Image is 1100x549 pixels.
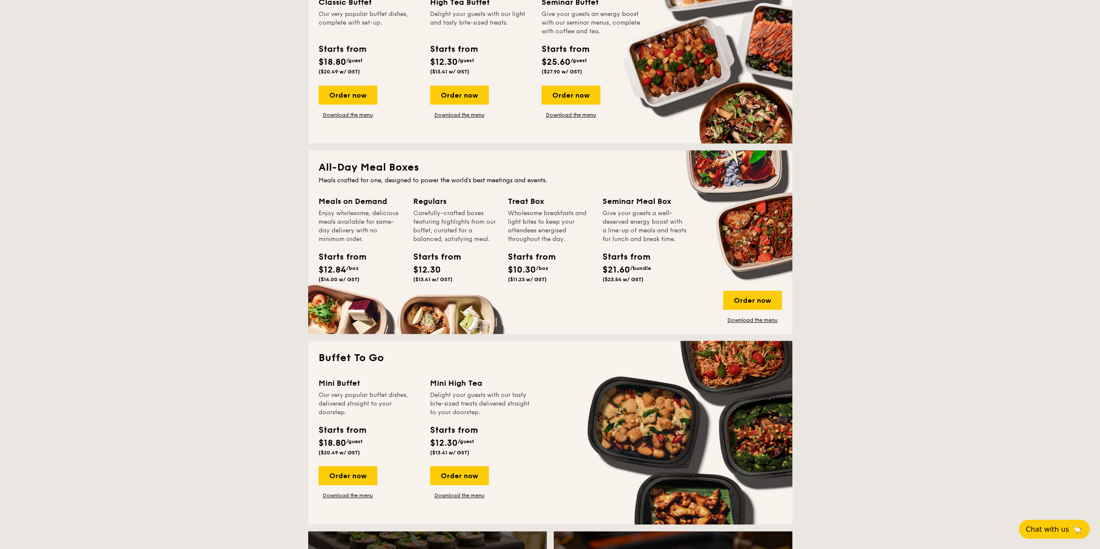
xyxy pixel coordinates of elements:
span: Chat with us [1026,525,1069,533]
span: ($13.41 w/ GST) [430,450,469,456]
div: Order now [319,86,377,105]
div: Delight your guests with our light and tasty bite-sized treats. [430,10,531,36]
h2: Buffet To Go [319,351,782,365]
div: Delight your guests with our tasty bite-sized treats delivered straight to your doorstep. [430,391,531,417]
span: $12.30 [430,438,458,448]
div: Our very popular buffet dishes, delivered straight to your doorstep. [319,391,420,417]
div: Starts from [319,251,357,263]
h2: All-Day Meal Boxes [319,161,782,175]
span: /guest [346,438,363,444]
a: Download the menu [542,111,600,118]
span: /box [536,265,548,271]
span: $18.80 [319,438,346,448]
button: Chat with us🦙 [1019,520,1090,539]
div: Carefully-crafted boxes featuring highlights from our buffet, curated for a balanced, satisfying ... [413,209,497,244]
span: /bundle [630,265,651,271]
div: Seminar Meal Box [603,195,687,207]
span: ($13.41 w/ GST) [413,276,453,282]
div: Mini Buffet [319,377,420,389]
div: Starts from [603,251,641,263]
span: $12.30 [413,265,441,275]
div: Starts from [430,424,477,437]
span: $12.84 [319,265,346,275]
span: /guest [346,57,363,63]
span: ($20.49 w/ GST) [319,450,360,456]
span: ($11.23 w/ GST) [508,276,547,282]
span: /guest [571,57,587,63]
div: Meals crafted for one, designed to power the world's best meetings and events. [319,176,782,185]
span: ($13.41 w/ GST) [430,69,469,75]
div: Starts from [430,43,477,56]
div: Order now [542,86,600,105]
span: $18.80 [319,57,346,67]
div: Our very popular buffet dishes, complete with set-up. [319,10,420,36]
span: ($27.90 w/ GST) [542,69,582,75]
div: Order now [319,466,377,485]
span: $25.60 [542,57,571,67]
span: $21.60 [603,265,630,275]
div: Starts from [542,43,589,56]
div: Treat Box [508,195,592,207]
a: Download the menu [430,111,489,118]
div: Order now [430,466,489,485]
div: Give your guests a well-deserved energy boost with a line-up of meals and treats for lunch and br... [603,209,687,244]
div: Mini High Tea [430,377,531,389]
span: $10.30 [508,265,536,275]
span: $12.30 [430,57,458,67]
div: Regulars [413,195,497,207]
div: Give your guests an energy boost with our seminar menus, complete with coffee and tea. [542,10,643,36]
div: Starts from [319,424,366,437]
span: 🦙 [1072,524,1083,534]
span: ($14.00 w/ GST) [319,276,360,282]
div: Starts from [413,251,452,263]
a: Download the menu [723,317,782,324]
div: Enjoy wholesome, delicious meals available for same-day delivery with no minimum order. [319,209,403,244]
div: Starts from [319,43,366,56]
div: Order now [723,291,782,310]
span: /guest [458,57,474,63]
a: Download the menu [430,492,489,499]
span: ($23.54 w/ GST) [603,276,644,282]
div: Meals on Demand [319,195,403,207]
span: /box [346,265,359,271]
a: Download the menu [319,111,377,118]
div: Order now [430,86,489,105]
span: /guest [458,438,474,444]
div: Starts from [508,251,547,263]
a: Download the menu [319,492,377,499]
span: ($20.49 w/ GST) [319,69,360,75]
div: Wholesome breakfasts and light bites to keep your attendees energised throughout the day. [508,209,592,244]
